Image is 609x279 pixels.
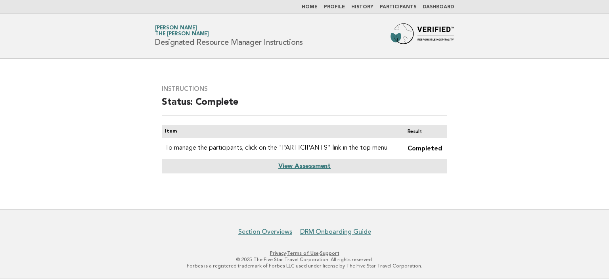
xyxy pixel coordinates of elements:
a: Terms of Use [287,250,319,256]
td: To manage the participants, click on the "PARTICIPANTS" link in the top menu [162,138,401,159]
p: · · [62,250,547,256]
img: Forbes Travel Guide [391,23,454,49]
a: Section Overviews [238,228,292,236]
a: DRM Onboarding Guide [300,228,371,236]
h2: Status: Complete [162,96,447,115]
p: © 2025 The Five Star Travel Corporation. All rights reserved. [62,256,547,263]
a: Dashboard [423,5,454,10]
a: [PERSON_NAME]The [PERSON_NAME] [155,25,209,37]
a: Home [302,5,318,10]
a: Participants [380,5,416,10]
a: Support [320,250,339,256]
th: Item [162,125,401,138]
a: Privacy [270,250,286,256]
h1: Designated Resource Manager Instructions [155,26,303,46]
td: Completed [401,138,447,159]
a: Profile [324,5,345,10]
a: History [351,5,373,10]
th: Result [401,125,447,138]
h3: Instructions [162,85,447,93]
p: Forbes is a registered trademark of Forbes LLC used under license by The Five Star Travel Corpora... [62,263,547,269]
a: View Assessment [278,163,331,169]
span: The [PERSON_NAME] [155,32,209,37]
